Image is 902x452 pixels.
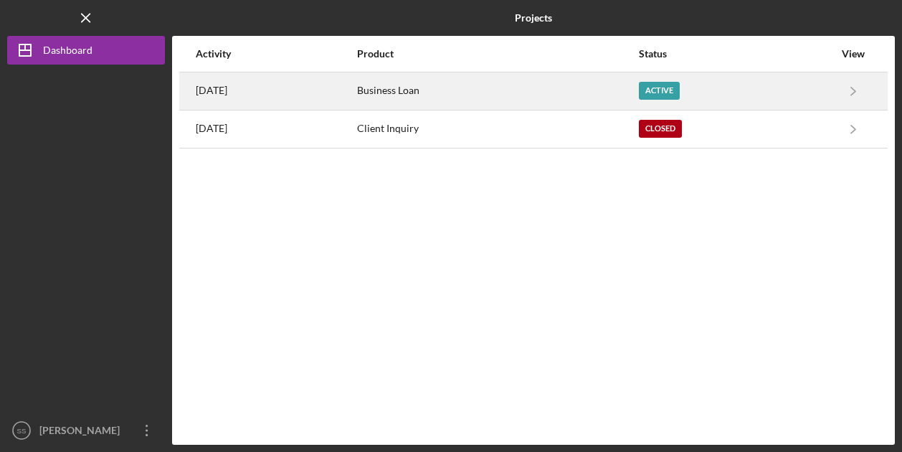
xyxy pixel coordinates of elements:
[196,48,356,60] div: Activity
[835,48,871,60] div: View
[196,123,227,134] time: 2025-06-25 12:14
[7,416,165,445] button: SS[PERSON_NAME]
[639,48,834,60] div: Status
[357,48,637,60] div: Product
[357,73,637,109] div: Business Loan
[515,12,552,24] b: Projects
[7,36,165,65] button: Dashboard
[36,416,129,448] div: [PERSON_NAME]
[17,427,27,435] text: SS
[357,111,637,147] div: Client Inquiry
[639,82,680,100] div: Active
[196,85,227,96] time: 2025-07-30 17:34
[43,36,92,68] div: Dashboard
[639,120,682,138] div: Closed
